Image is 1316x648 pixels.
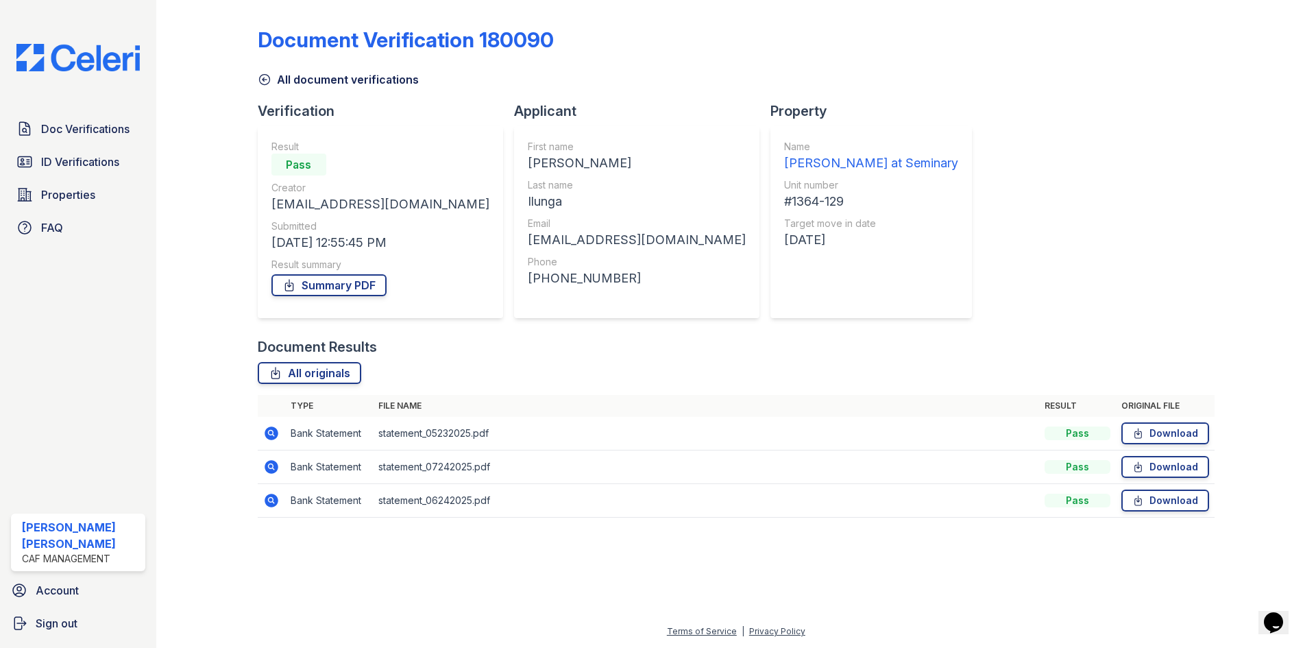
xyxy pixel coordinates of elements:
a: Name [PERSON_NAME] at Seminary [784,140,958,173]
th: File name [373,395,1039,417]
th: Type [285,395,373,417]
a: FAQ [11,214,145,241]
a: Download [1121,456,1209,478]
td: Bank Statement [285,484,373,518]
div: #1364-129 [784,192,958,211]
td: Bank Statement [285,417,373,451]
div: Phone [528,255,746,269]
div: [PERSON_NAME] [PERSON_NAME] [22,519,140,552]
div: Target move in date [784,217,958,230]
div: [DATE] 12:55:45 PM [271,233,489,252]
div: Verification [258,101,514,121]
a: Summary PDF [271,274,387,296]
a: Properties [11,181,145,208]
a: All originals [258,362,361,384]
td: statement_07242025.pdf [373,451,1039,484]
div: Name [784,140,958,154]
div: CAF Management [22,552,140,566]
div: Document Verification 180090 [258,27,554,52]
div: [PERSON_NAME] [528,154,746,173]
a: Account [5,577,151,604]
a: Sign out [5,610,151,637]
th: Original file [1116,395,1215,417]
div: [EMAIL_ADDRESS][DOMAIN_NAME] [271,195,489,214]
div: Result summary [271,258,489,272]
a: Download [1121,490,1209,512]
div: Pass [271,154,326,176]
div: Creator [271,181,489,195]
div: [EMAIL_ADDRESS][DOMAIN_NAME] [528,230,746,250]
div: Ilunga [528,192,746,211]
a: Download [1121,422,1209,444]
span: Doc Verifications [41,121,130,137]
div: Result [271,140,489,154]
div: Submitted [271,219,489,233]
td: Bank Statement [285,451,373,484]
div: Unit number [784,178,958,192]
div: Document Results [258,337,377,357]
span: Sign out [36,615,77,632]
iframe: chat widget [1258,593,1302,634]
div: [PERSON_NAME] at Seminary [784,154,958,173]
span: FAQ [41,219,63,236]
span: Properties [41,187,95,203]
a: Privacy Policy [749,626,805,636]
div: Last name [528,178,746,192]
div: | [742,626,744,636]
a: Terms of Service [667,626,737,636]
div: First name [528,140,746,154]
span: Account [36,582,79,599]
a: Doc Verifications [11,115,145,143]
div: Pass [1045,427,1110,440]
img: CE_Logo_Blue-a8612792a0a2168367f1c8372b55b34899dd931a85d93a1a3d3e32e68fde9ad4.png [5,44,151,71]
td: statement_06242025.pdf [373,484,1039,518]
div: [PHONE_NUMBER] [528,269,746,288]
div: [DATE] [784,230,958,250]
div: Property [770,101,983,121]
div: Pass [1045,494,1110,507]
a: All document verifications [258,71,419,88]
a: ID Verifications [11,148,145,176]
div: Applicant [514,101,770,121]
span: ID Verifications [41,154,119,170]
div: Pass [1045,460,1110,474]
th: Result [1039,395,1116,417]
div: Email [528,217,746,230]
td: statement_05232025.pdf [373,417,1039,451]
